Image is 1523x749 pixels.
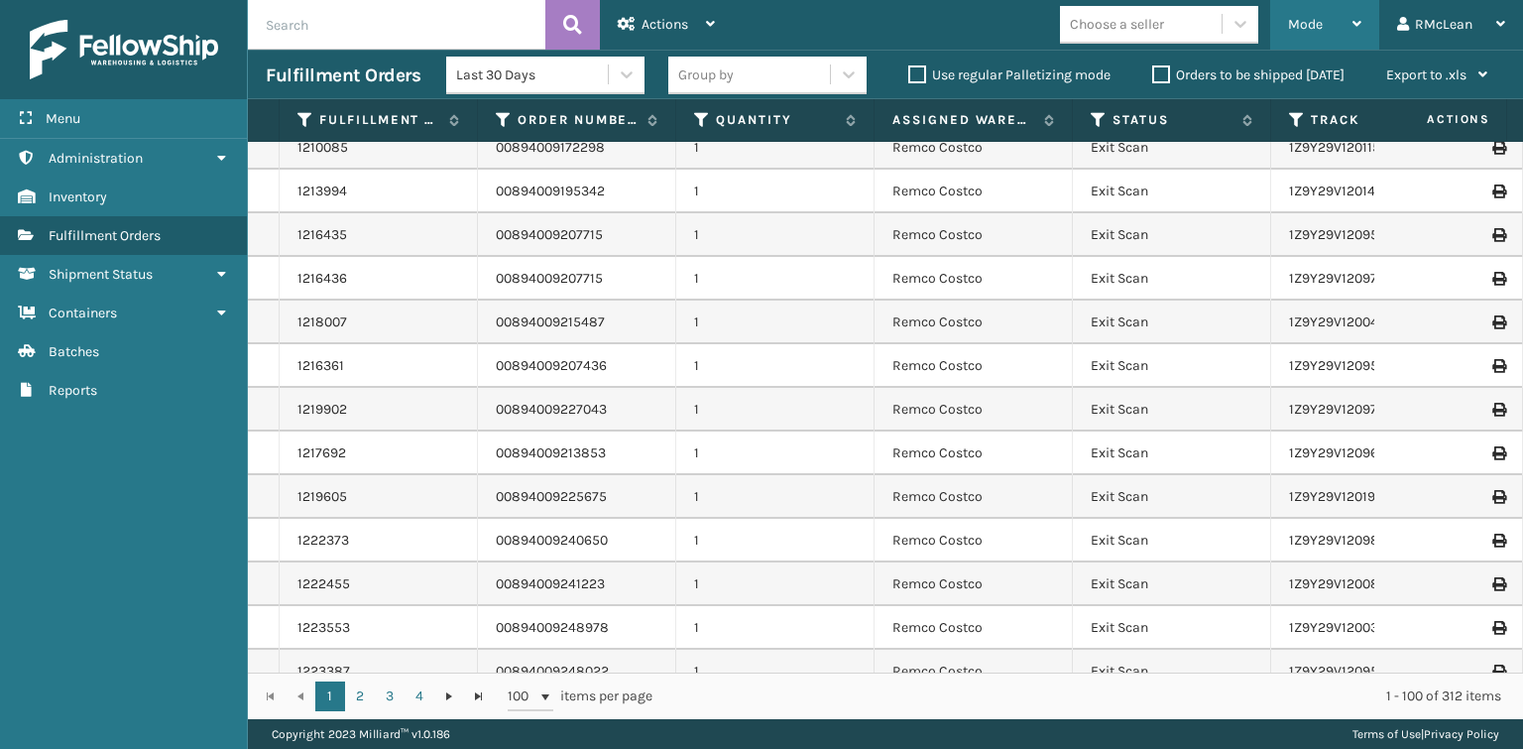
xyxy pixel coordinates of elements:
p: Copyright 2023 Milliard™ v 1.0.186 [272,719,450,749]
i: Print Label [1492,446,1504,460]
div: Choose a seller [1070,14,1164,35]
span: Go to the last page [471,688,487,704]
i: Print Label [1492,272,1504,286]
td: Exit Scan [1073,650,1271,693]
div: Group by [678,64,734,85]
a: 1210085 [297,138,348,158]
a: Privacy Policy [1424,727,1499,741]
i: Print Label [1492,141,1504,155]
a: Go to the next page [434,682,464,711]
i: Print Label [1492,359,1504,373]
a: 1222455 [297,574,350,594]
span: Administration [49,150,143,167]
td: Remco Costco [875,344,1073,388]
td: 00894009225675 [478,475,676,519]
td: 00894009195342 [478,170,676,213]
a: Go to the last page [464,682,494,711]
span: Containers [49,305,117,321]
span: Menu [46,110,80,127]
span: Mode [1288,16,1323,33]
i: Print Label [1492,621,1504,635]
td: 1 [676,257,875,301]
a: 1Z9Y29V12003438375 [1289,619,1426,636]
a: 1Z9Y29V12019447460 [1289,488,1422,505]
span: 100 [508,687,537,706]
td: Exit Scan [1073,606,1271,650]
a: 1Z9Y29V12096683195 [1289,444,1424,461]
td: Remco Costco [875,432,1073,475]
a: 3 [375,682,405,711]
label: Status [1113,111,1232,129]
a: 1Z9Y29V12095091504 [1289,357,1423,374]
a: 1 [315,682,345,711]
span: Go to the next page [441,688,457,704]
span: items per page [508,682,652,711]
td: 1 [676,213,875,257]
td: Remco Costco [875,650,1073,693]
a: 1216436 [297,269,347,289]
label: Quantity [716,111,836,129]
td: 1 [676,475,875,519]
td: Exit Scan [1073,475,1271,519]
td: Remco Costco [875,475,1073,519]
td: Remco Costco [875,126,1073,170]
i: Print Label [1492,315,1504,329]
td: 00894009207715 [478,257,676,301]
div: 1 - 100 of 312 items [680,687,1501,706]
td: Exit Scan [1073,170,1271,213]
i: Print Label [1492,490,1504,504]
div: | [1352,719,1499,749]
td: 1 [676,126,875,170]
a: 1Z9Y29V12097412716 [1289,270,1418,287]
td: 1 [676,519,875,562]
span: Actions [642,16,688,33]
td: Exit Scan [1073,301,1271,344]
td: 00894009241223 [478,562,676,606]
span: Actions [1364,103,1502,136]
td: Remco Costco [875,606,1073,650]
td: 1 [676,606,875,650]
td: Remco Costco [875,388,1073,432]
div: Last 30 Days [456,64,610,85]
td: Remco Costco [875,562,1073,606]
td: 1 [676,650,875,693]
a: 1213994 [297,182,347,201]
td: 00894009248978 [478,606,676,650]
label: Tracking Number [1311,111,1431,129]
label: Assigned Warehouse [892,111,1034,129]
a: Terms of Use [1352,727,1421,741]
a: 1222373 [297,531,349,551]
a: 1Z9Y29V12095151225 [1289,663,1420,680]
i: Print Label [1492,185,1504,198]
i: Print Label [1492,665,1504,679]
a: 1217692 [297,443,346,463]
td: Remco Costco [875,301,1073,344]
td: Exit Scan [1073,432,1271,475]
label: Use regular Palletizing mode [908,66,1111,83]
i: Print Label [1492,403,1504,417]
td: 1 [676,388,875,432]
a: 1Z9Y29V12098253548 [1289,532,1428,549]
td: 00894009248022 [478,650,676,693]
span: Reports [49,382,97,399]
td: 1 [676,562,875,606]
td: 1 [676,170,875,213]
td: 1 [676,344,875,388]
span: Batches [49,343,99,360]
label: Order Number [518,111,638,129]
a: 1Z9Y29V12014574895 [1289,183,1423,199]
td: Exit Scan [1073,344,1271,388]
a: 1Z9Y29V12008885052 [1289,575,1429,592]
a: 1223387 [297,662,350,682]
td: 00894009215487 [478,301,676,344]
td: Exit Scan [1073,388,1271,432]
td: Remco Costco [875,213,1073,257]
td: 00894009240650 [478,519,676,562]
a: 1218007 [297,312,347,332]
a: 1223553 [297,618,350,638]
a: 1219902 [297,400,347,420]
a: 4 [405,682,434,711]
a: 1Z9Y29V12004091756 [1289,313,1422,330]
img: logo [30,20,218,79]
a: 1219605 [297,487,347,507]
